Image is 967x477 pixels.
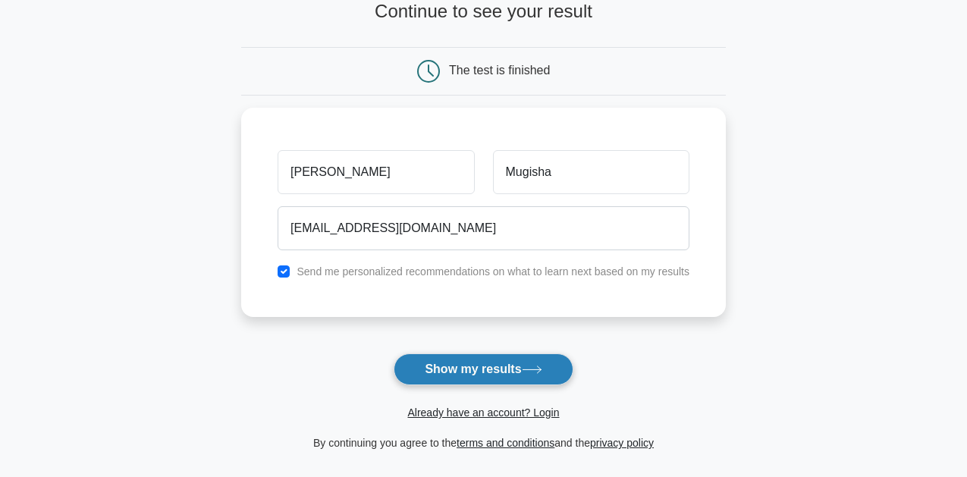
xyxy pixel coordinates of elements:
a: Already have an account? Login [407,406,559,419]
button: Show my results [394,353,573,385]
a: terms and conditions [457,437,554,449]
input: Email [278,206,689,250]
input: Last name [493,150,689,194]
input: First name [278,150,474,194]
div: The test is finished [449,64,550,77]
a: privacy policy [590,437,654,449]
div: By continuing you agree to the and the [232,434,735,452]
label: Send me personalized recommendations on what to learn next based on my results [297,265,689,278]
